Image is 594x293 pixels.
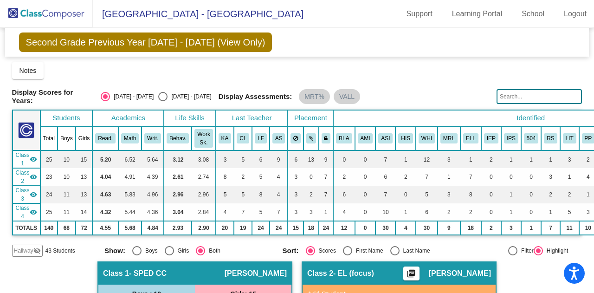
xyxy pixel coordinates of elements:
[40,186,58,203] td: 24
[395,203,416,221] td: 1
[16,186,30,203] span: Class 3
[460,221,481,235] td: 18
[375,186,395,203] td: 7
[355,126,376,150] th: American Indian
[303,221,319,235] td: 18
[93,7,303,21] span: [GEOGRAPHIC_DATA] - [GEOGRAPHIC_DATA]
[395,186,416,203] td: 0
[216,221,234,235] td: 20
[216,126,234,150] th: Katherine Ausgotharp
[541,186,560,203] td: 2
[270,203,288,221] td: 7
[416,203,438,221] td: 6
[375,126,395,150] th: Asian
[142,186,164,203] td: 4.96
[58,150,76,168] td: 10
[40,203,58,221] td: 25
[219,133,232,143] button: KA
[12,88,94,105] span: Display Scores for Years:
[92,150,118,168] td: 5.20
[58,126,76,150] th: Boys
[460,168,481,186] td: 7
[92,203,118,221] td: 4.32
[252,126,270,150] th: Laura Farmer
[303,126,319,150] th: Keep with students
[118,186,142,203] td: 5.83
[216,168,234,186] td: 8
[40,150,58,168] td: 25
[76,150,93,168] td: 15
[205,247,220,255] div: Both
[481,150,501,168] td: 2
[110,92,154,101] div: [DATE] - [DATE]
[92,221,118,235] td: 4.55
[560,150,579,168] td: 3
[270,126,288,150] th: Abbigail Shelton
[524,133,539,143] button: 504
[375,150,395,168] td: 7
[118,150,142,168] td: 6.52
[40,110,93,126] th: Students
[398,133,413,143] button: HIS
[58,168,76,186] td: 10
[416,126,438,150] th: White
[484,133,498,143] button: IEP
[270,186,288,203] td: 4
[563,133,576,143] button: LIT
[142,150,164,168] td: 5.64
[560,203,579,221] td: 5
[416,150,438,168] td: 12
[16,169,30,185] span: Class 2
[521,126,542,150] th: 504 Plan
[544,133,557,143] button: RS
[438,203,460,221] td: 2
[501,186,521,203] td: 1
[283,247,299,255] span: Sort:
[225,269,287,278] span: [PERSON_NAME]
[234,126,252,150] th: Caroline Lange
[303,150,319,168] td: 13
[288,186,303,203] td: 3
[501,221,521,235] td: 3
[164,203,192,221] td: 3.04
[375,168,395,186] td: 6
[355,203,376,221] td: 0
[164,110,215,126] th: Life Skills
[541,168,560,186] td: 3
[440,133,458,143] button: MRL
[541,203,560,221] td: 1
[375,203,395,221] td: 10
[319,126,334,150] th: Keep with teacher
[501,168,521,186] td: 0
[255,133,267,143] button: LF
[460,150,481,168] td: 1
[333,126,355,150] th: African American
[521,221,542,235] td: 1
[560,221,579,235] td: 11
[234,150,252,168] td: 5
[19,67,37,74] span: Notes
[543,247,568,255] div: Highlight
[355,186,376,203] td: 0
[504,133,518,143] button: IPS
[319,203,334,221] td: 1
[395,150,416,168] td: 1
[103,269,129,278] span: Class 1
[14,247,33,255] span: Hallway
[168,92,211,101] div: [DATE] - [DATE]
[270,150,288,168] td: 9
[192,168,215,186] td: 2.74
[560,168,579,186] td: 1
[58,186,76,203] td: 11
[288,126,303,150] th: Keep away students
[101,92,211,101] mat-radio-group: Select an option
[556,7,594,21] a: Logout
[375,221,395,235] td: 30
[541,221,560,235] td: 7
[395,221,416,235] td: 4
[16,204,30,221] span: Class 4
[104,247,125,255] span: Show:
[164,168,192,186] td: 2.61
[333,186,355,203] td: 6
[303,186,319,203] td: 2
